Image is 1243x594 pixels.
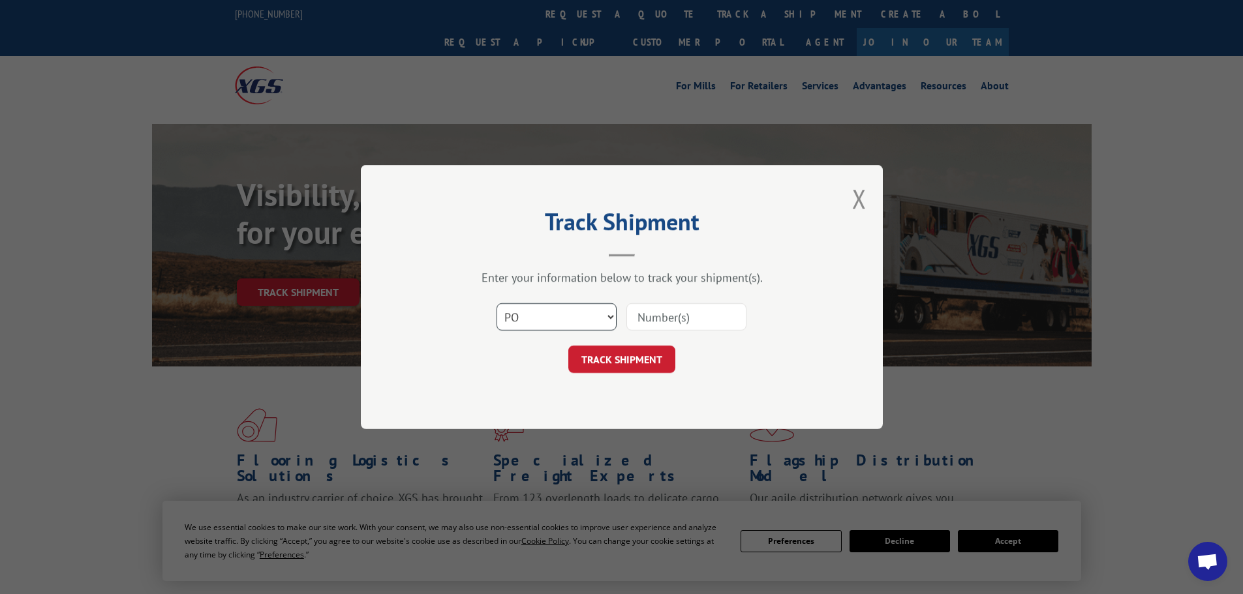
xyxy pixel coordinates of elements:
input: Number(s) [626,303,746,331]
a: Open chat [1188,542,1227,581]
div: Enter your information below to track your shipment(s). [426,270,818,285]
button: TRACK SHIPMENT [568,346,675,373]
h2: Track Shipment [426,213,818,237]
button: Close modal [852,181,867,216]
